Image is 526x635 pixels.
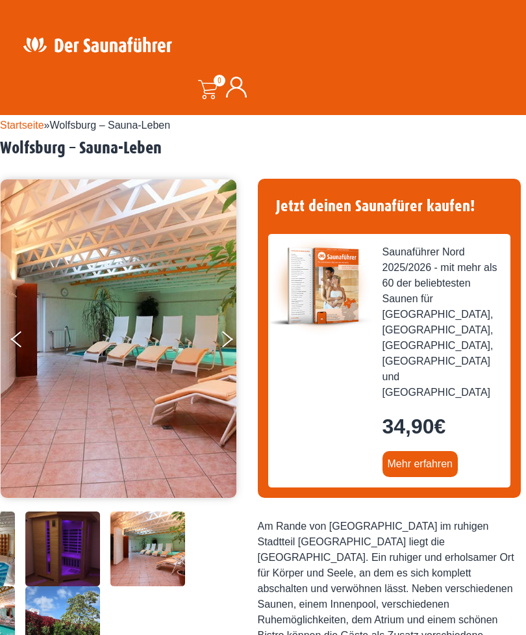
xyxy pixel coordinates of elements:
bdi: 34,90 [382,415,446,438]
span: € [434,415,446,438]
a: Mehr erfahren [382,451,458,477]
button: Previous [11,326,44,358]
span: 0 [214,75,225,86]
img: der-saunafuehrer-2025-nord.jpg [268,234,372,338]
span: Saunaführer Nord 2025/2026 - mit mehr als 60 der beliebtesten Saunen für [GEOGRAPHIC_DATA], [GEOG... [382,244,500,400]
button: Next [219,326,252,358]
span: Wolfsburg – Sauna-Leben [50,120,171,131]
h4: Jetzt deinen Saunafürer kaufen! [268,189,510,224]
